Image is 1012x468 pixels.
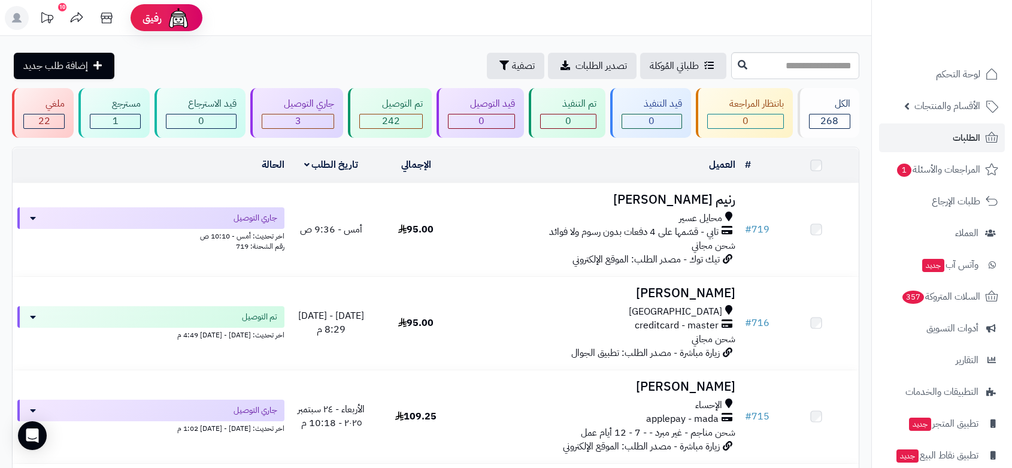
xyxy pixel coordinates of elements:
span: زيارة مباشرة - مصدر الطلب: الموقع الإلكتروني [563,439,720,454]
div: 22 [24,114,64,128]
span: تطبيق نقاط البيع [895,447,978,464]
span: تيك توك - مصدر الطلب: الموقع الإلكتروني [572,252,720,267]
a: تطبيق المتجرجديد [879,409,1005,438]
a: #715 [745,409,769,424]
a: المراجعات والأسئلة1 [879,155,1005,184]
a: تحديثات المنصة [32,6,62,33]
a: السلات المتروكة357 [879,282,1005,311]
a: لوحة التحكم [879,60,1005,89]
a: بانتظار المراجعة 0 [693,88,795,138]
span: جاري التوصيل [234,212,277,224]
a: مسترجع 1 [76,88,152,138]
a: جاري التوصيل 3 [248,88,346,138]
a: العميل [709,158,735,172]
span: 0 [743,114,749,128]
h3: رنيم [PERSON_NAME] [463,193,735,207]
span: # [745,222,752,237]
span: الأقسام والمنتجات [914,98,980,114]
span: زيارة مباشرة - مصدر الطلب: تطبيق الجوال [571,346,720,360]
span: تصدير الطلبات [575,59,627,73]
span: إضافة طلب جديد [23,59,88,73]
a: وآتس آبجديد [879,250,1005,279]
div: 0 [541,114,596,128]
div: تم التنفيذ [540,97,596,111]
a: قيد التنفيذ 0 [608,88,693,138]
span: 268 [820,114,838,128]
div: اخر تحديث: [DATE] - [DATE] 1:02 م [17,421,284,434]
span: شحن مجاني [692,238,735,253]
div: تم التوصيل [359,97,422,111]
span: تصفية [512,59,535,73]
span: 95.00 [398,316,434,330]
span: 1 [897,164,911,177]
a: تاريخ الطلب [304,158,359,172]
a: #719 [745,222,769,237]
a: التطبيقات والخدمات [879,378,1005,406]
span: أدوات التسويق [926,320,978,337]
div: مسترجع [90,97,141,111]
span: لوحة التحكم [936,66,980,83]
span: تابي - قسّمها على 4 دفعات بدون رسوم ولا فوائد [549,225,719,239]
a: التقارير [879,346,1005,375]
span: الطلبات [953,129,980,146]
span: أمس - 9:36 ص [300,222,362,237]
span: جديد [922,259,944,272]
span: الإحساء [695,398,722,412]
span: طلبات الإرجاع [932,193,980,210]
div: 1 [90,114,140,128]
img: logo-2.png [931,32,1001,58]
span: رقم الشحنة: 719 [236,241,284,252]
span: 242 [382,114,400,128]
a: قيد الاسترجاع 0 [152,88,248,138]
div: 242 [360,114,422,128]
span: تطبيق المتجر [908,415,978,432]
span: 0 [565,114,571,128]
span: 22 [38,114,50,128]
span: التطبيقات والخدمات [905,384,978,400]
span: السلات المتروكة [901,288,980,305]
span: طلباتي المُوكلة [650,59,699,73]
a: تم التنفيذ 0 [526,88,608,138]
span: شحن مناجم - غير مبرد - - 7 - 12 أيام عمل [581,425,735,440]
span: جديد [896,449,919,463]
span: 1 [113,114,119,128]
span: [GEOGRAPHIC_DATA] [629,305,722,319]
div: 3 [262,114,334,128]
span: 95.00 [398,222,434,237]
a: الإجمالي [401,158,431,172]
span: # [745,409,752,424]
a: أدوات التسويق [879,314,1005,343]
span: 0 [478,114,484,128]
div: ملغي [23,97,65,111]
span: 0 [198,114,204,128]
h3: [PERSON_NAME] [463,380,735,394]
a: العملاء [879,219,1005,247]
div: قيد التنفيذ [622,97,682,111]
span: 0 [649,114,655,128]
a: #716 [745,316,769,330]
a: # [745,158,751,172]
span: المراجعات والأسئلة [896,161,980,178]
span: العملاء [955,225,978,241]
span: محايل عسير [679,212,722,225]
div: جاري التوصيل [262,97,334,111]
span: 357 [902,291,924,304]
div: بانتظار المراجعة [707,97,784,111]
a: قيد التوصيل 0 [434,88,526,138]
div: 10 [58,3,66,11]
a: إضافة طلب جديد [14,53,114,79]
a: الطلبات [879,123,1005,152]
a: الكل268 [795,88,862,138]
span: 3 [295,114,301,128]
span: جاري التوصيل [234,404,277,416]
div: 0 [708,114,783,128]
div: الكل [809,97,850,111]
h3: [PERSON_NAME] [463,286,735,300]
span: الأربعاء - ٢٤ سبتمبر ٢٠٢٥ - 10:18 م [298,402,365,430]
div: قيد الاسترجاع [166,97,237,111]
a: الحالة [262,158,284,172]
span: وآتس آب [921,256,978,273]
div: اخر تحديث: أمس - 10:10 ص [17,229,284,241]
span: تم التوصيل [242,311,277,323]
span: [DATE] - [DATE] 8:29 م [298,309,364,337]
